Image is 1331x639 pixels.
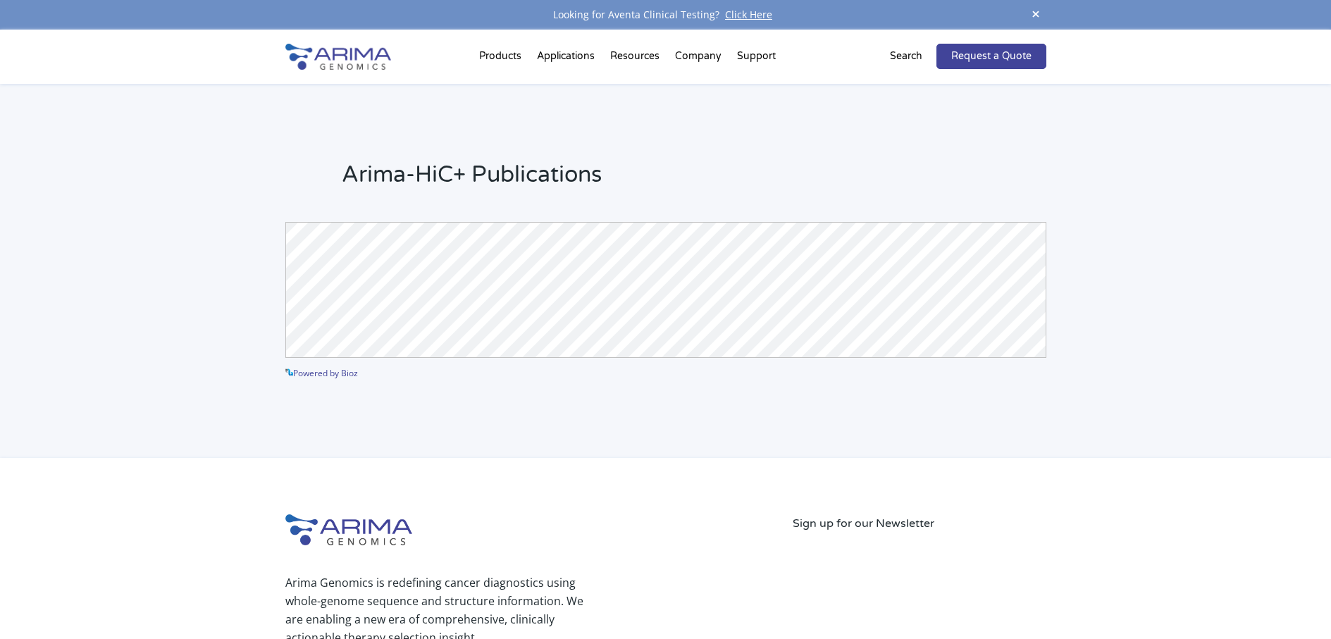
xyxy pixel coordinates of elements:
[285,44,391,70] img: Arima-Genomics-logo
[936,44,1046,69] a: Request a Quote
[285,6,1046,24] div: Looking for Aventa Clinical Testing?
[285,514,412,545] img: Arima-Genomics-logo
[949,363,1046,381] a: See more details on Bioz
[793,514,1046,533] p: Sign up for our Newsletter
[342,159,1046,201] h2: Arima-HiC+ Publications
[285,368,293,376] img: powered by bioz
[285,367,358,379] a: Powered by Bioz
[719,8,778,21] a: Click Here
[890,47,922,66] p: Search
[793,533,1046,625] iframe: Form 0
